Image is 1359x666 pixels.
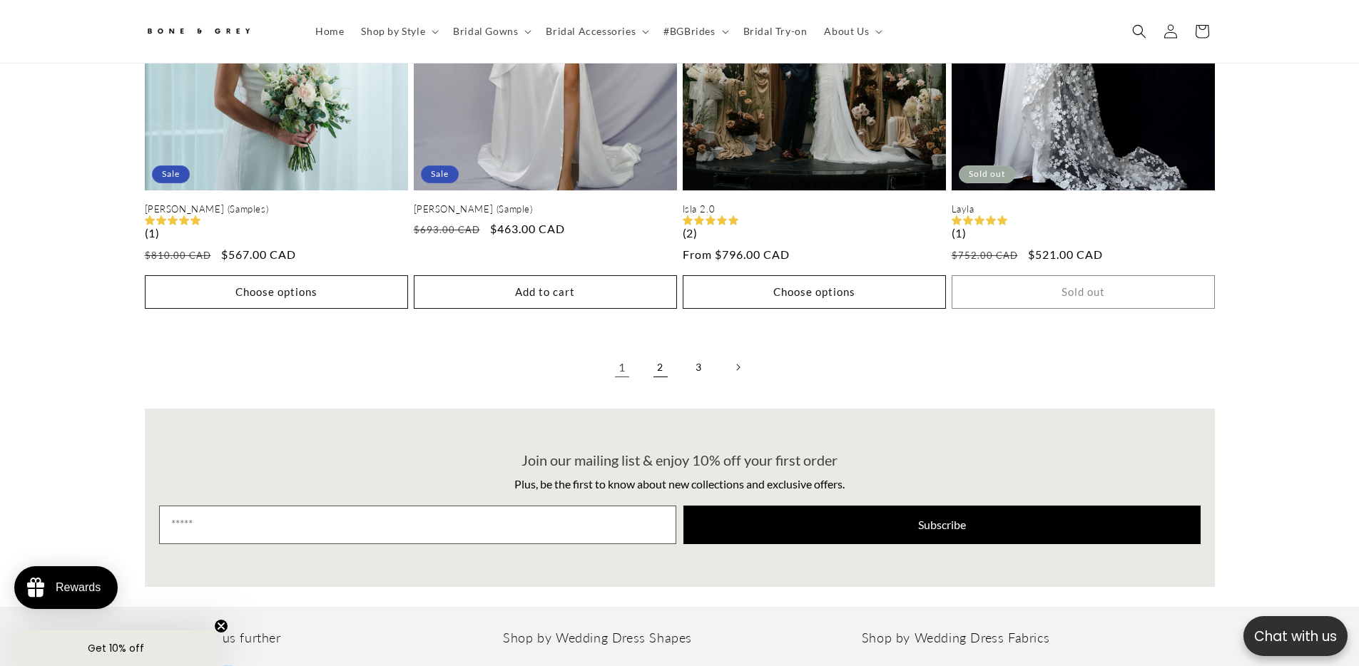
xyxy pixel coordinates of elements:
[414,275,677,309] button: Add to cart
[722,352,753,383] a: Next page
[159,506,676,544] input: Email
[444,16,537,46] summary: Bridal Gowns
[139,14,292,48] a: Bone and Grey Bridal
[546,25,636,38] span: Bridal Accessories
[145,275,408,309] button: Choose options
[645,352,676,383] a: Page 2
[743,25,808,38] span: Bridal Try-on
[414,203,677,215] a: [PERSON_NAME] (Sample)
[862,630,1215,646] h2: Shop by Wedding Dress Fabrics
[361,25,425,38] span: Shop by Style
[503,630,856,646] h2: Shop by Wedding Dress Shapes
[683,275,946,309] button: Choose options
[655,16,734,46] summary: #BGBrides
[352,16,444,46] summary: Shop by Style
[683,203,946,215] a: Isla 2.0
[1243,616,1348,656] button: Open chatbox
[952,203,1215,215] a: Layla
[14,630,217,666] div: Get 10% offClose teaser
[735,16,816,46] a: Bridal Try-on
[145,20,252,43] img: Bone and Grey Bridal
[145,203,408,215] a: [PERSON_NAME] (Samples)
[145,630,498,646] h2: Get to know us further
[537,16,655,46] summary: Bridal Accessories
[824,25,869,38] span: About Us
[514,477,845,491] span: Plus, be the first to know about new collections and exclusive offers.
[683,506,1201,544] button: Subscribe
[145,352,1215,383] nav: Pagination
[307,16,352,46] a: Home
[663,25,715,38] span: #BGBrides
[683,352,715,383] a: Page 3
[952,275,1215,309] button: Sold out
[88,641,144,655] span: Get 10% off
[315,25,344,38] span: Home
[214,619,228,633] button: Close teaser
[1243,626,1348,647] p: Chat with us
[606,352,638,383] a: Page 1
[521,451,838,468] span: Join our mailing list & enjoy 10% off your first order
[1124,16,1155,47] summary: Search
[815,16,888,46] summary: About Us
[453,25,518,38] span: Bridal Gowns
[56,581,101,594] div: Rewards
